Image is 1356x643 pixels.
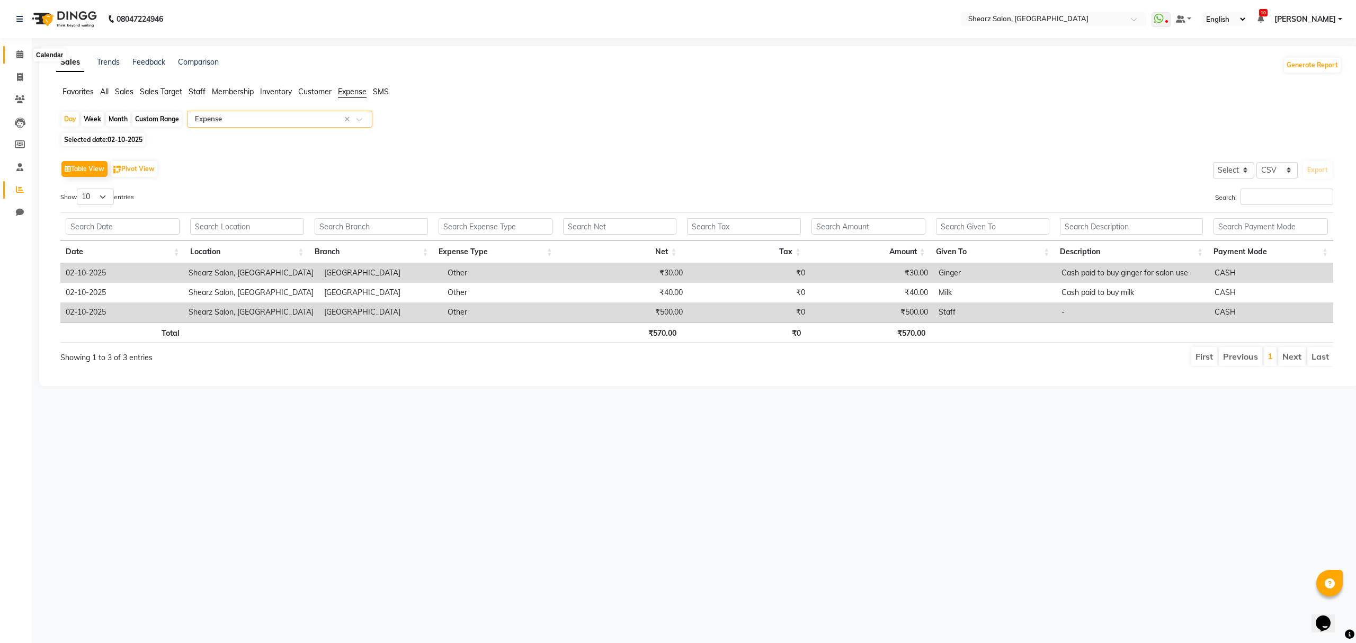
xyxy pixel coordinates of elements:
span: Sales [115,87,133,96]
input: Search Payment Mode [1214,218,1328,235]
iframe: chat widget [1312,601,1345,632]
td: ₹30.00 [810,263,933,283]
span: 02-10-2025 [108,136,142,144]
div: Day [61,112,79,127]
a: Comparison [178,57,219,67]
td: [GEOGRAPHIC_DATA] [319,263,442,283]
b: 08047224946 [117,4,163,34]
td: ₹0 [688,283,810,302]
td: CASH [1209,263,1333,283]
th: Total [60,322,185,343]
img: logo [27,4,100,34]
td: Other [442,283,566,302]
input: Search Amount [811,218,925,235]
td: Shearz Salon, [GEOGRAPHIC_DATA] [183,302,319,322]
td: [GEOGRAPHIC_DATA] [319,302,442,322]
span: Customer [298,87,332,96]
select: Showentries [77,189,114,205]
th: Date: activate to sort column ascending [60,240,185,263]
a: 1 [1268,351,1273,361]
td: Ginger [933,263,1056,283]
span: SMS [373,87,389,96]
button: Export [1303,161,1332,179]
td: CASH [1209,302,1333,322]
input: Search Expense Type [439,218,552,235]
td: ₹40.00 [566,283,688,302]
th: Payment Mode: activate to sort column ascending [1208,240,1333,263]
span: All [100,87,109,96]
input: Search Tax [687,218,801,235]
td: Other [442,302,566,322]
th: ₹570.00 [558,322,682,343]
td: Shearz Salon, [GEOGRAPHIC_DATA] [183,283,319,302]
td: 02-10-2025 [60,263,183,283]
input: Search Branch [315,218,429,235]
button: Pivot View [111,161,157,177]
a: Feedback [132,57,165,67]
td: Staff [933,302,1056,322]
th: ₹0 [682,322,806,343]
th: ₹570.00 [806,322,931,343]
th: Tax: activate to sort column ascending [682,240,806,263]
a: Trends [97,57,120,67]
td: ₹0 [688,302,810,322]
span: [PERSON_NAME] [1274,14,1336,25]
td: ₹40.00 [810,283,933,302]
td: 02-10-2025 [60,283,183,302]
span: Clear all [344,114,353,125]
input: Search Location [190,218,304,235]
span: Staff [189,87,206,96]
th: Expense Type: activate to sort column ascending [433,240,558,263]
td: - [1056,302,1209,322]
button: Table View [61,161,108,177]
input: Search Net [563,218,677,235]
button: Generate Report [1284,58,1341,73]
div: Showing 1 to 3 of 3 entries [60,346,582,363]
td: ₹500.00 [566,302,688,322]
span: Inventory [260,87,292,96]
input: Search Date [66,218,180,235]
span: Expense [338,87,367,96]
td: Shearz Salon, [GEOGRAPHIC_DATA] [183,263,319,283]
td: 02-10-2025 [60,302,183,322]
div: Month [106,112,130,127]
div: Week [81,112,104,127]
img: pivot.png [113,166,121,174]
span: Membership [212,87,254,96]
span: Sales Target [140,87,182,96]
td: ₹30.00 [566,263,688,283]
td: Other [442,263,566,283]
span: Favorites [63,87,94,96]
td: Cash paid to buy ginger for salon use [1056,263,1209,283]
td: CASH [1209,283,1333,302]
input: Search: [1241,189,1333,205]
td: Cash paid to buy milk [1056,283,1209,302]
th: Description: activate to sort column ascending [1055,240,1208,263]
th: Location: activate to sort column ascending [185,240,309,263]
th: Branch: activate to sort column ascending [309,240,434,263]
label: Search: [1215,189,1333,205]
div: Calendar [33,49,66,61]
span: Selected date: [61,133,145,146]
td: ₹500.00 [810,302,933,322]
td: Milk [933,283,1056,302]
div: Custom Range [132,112,182,127]
th: Amount: activate to sort column ascending [806,240,931,263]
input: Search Given To [936,218,1050,235]
th: Given To: activate to sort column ascending [931,240,1055,263]
a: 10 [1257,14,1264,24]
td: [GEOGRAPHIC_DATA] [319,283,442,302]
label: Show entries [60,189,134,205]
th: Net: activate to sort column ascending [558,240,682,263]
td: ₹0 [688,263,810,283]
span: 10 [1259,9,1268,16]
input: Search Description [1060,218,1203,235]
